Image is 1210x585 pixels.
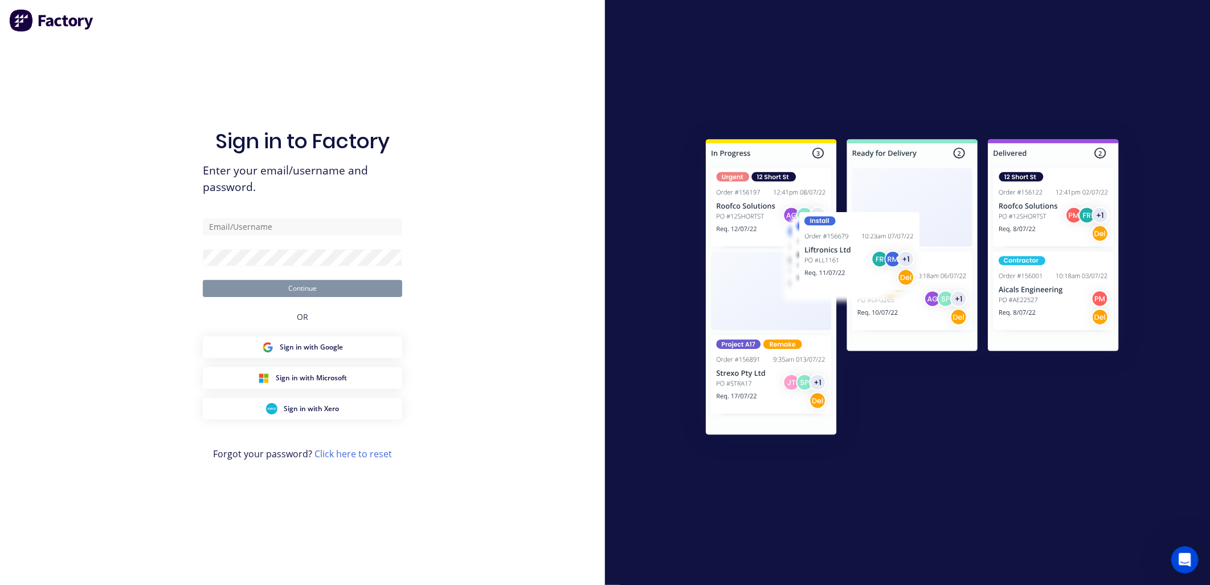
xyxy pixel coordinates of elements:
[9,9,95,32] img: Factory
[258,372,269,384] img: Microsoft Sign in
[276,373,348,383] span: Sign in with Microsoft
[314,448,392,460] a: Click here to reset
[280,342,344,352] span: Sign in with Google
[203,162,402,196] span: Enter your email/username and password.
[284,404,340,414] span: Sign in with Xero
[266,403,277,415] img: Xero Sign in
[203,398,402,420] button: Xero Sign inSign in with Xero
[213,447,392,461] span: Forgot your password?
[262,342,273,353] img: Google Sign in
[203,218,402,235] input: Email/Username
[203,336,402,358] button: Google Sign inSign in with Google
[297,297,308,336] div: OR
[1171,546,1199,574] iframe: Intercom live chat
[681,116,1144,462] img: Sign in
[215,129,390,153] h1: Sign in to Factory
[203,280,402,297] button: Continue
[203,367,402,389] button: Microsoft Sign inSign in with Microsoft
